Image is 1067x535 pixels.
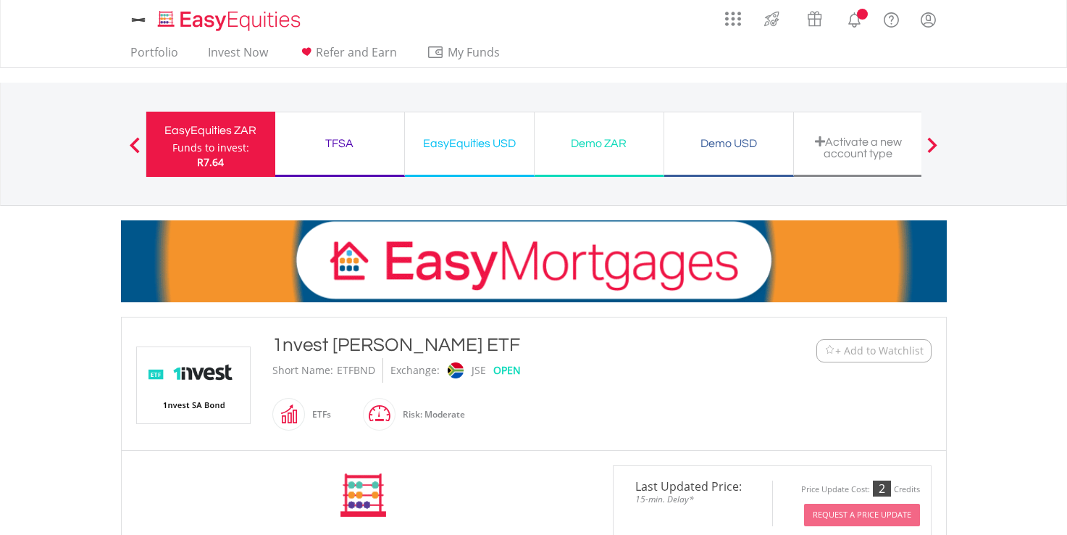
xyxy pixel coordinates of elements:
div: JSE [472,358,486,383]
img: EasyMortage Promotion Banner [121,220,947,302]
img: vouchers-v2.svg [803,7,827,30]
div: Short Name: [272,358,333,383]
span: Refer and Earn [316,44,397,60]
a: Notifications [836,4,873,33]
div: Demo ZAR [543,133,655,154]
div: Credits [894,484,920,495]
span: My Funds [427,43,522,62]
div: ETFs [305,397,331,432]
span: R7.64 [197,155,224,169]
button: Watchlist + Add to Watchlist [816,339,932,362]
img: EQU.ZA.ETFBND.png [139,347,248,423]
a: Refer and Earn [292,45,403,67]
img: Watchlist [824,345,835,356]
div: Funds to invest: [172,141,249,155]
div: Activate a new account type [803,136,914,159]
div: EasyEquities ZAR [155,120,267,141]
img: EasyEquities_Logo.png [155,9,306,33]
div: ETFBND [337,358,375,383]
div: 1nvest [PERSON_NAME] ETF [272,332,727,358]
a: Invest Now [202,45,274,67]
div: Demo USD [673,133,784,154]
div: EasyEquities USD [414,133,525,154]
div: Exchange: [390,358,440,383]
span: Last Updated Price: [624,481,761,492]
img: jse.png [447,362,463,378]
img: thrive-v2.svg [760,7,784,30]
button: Request A Price Update [804,504,920,526]
a: Vouchers [793,4,836,30]
span: + Add to Watchlist [835,344,924,358]
a: AppsGrid [716,4,750,27]
img: grid-menu-icon.svg [725,11,741,27]
a: My Profile [910,4,947,36]
a: FAQ's and Support [873,4,910,33]
a: Home page [152,4,306,33]
span: 15-min. Delay* [624,492,761,506]
div: 2 [873,481,891,497]
div: Price Update Cost: [801,484,870,495]
div: Risk: Moderate [396,397,465,432]
div: TFSA [284,133,396,154]
div: OPEN [493,358,521,383]
a: Portfolio [125,45,184,67]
